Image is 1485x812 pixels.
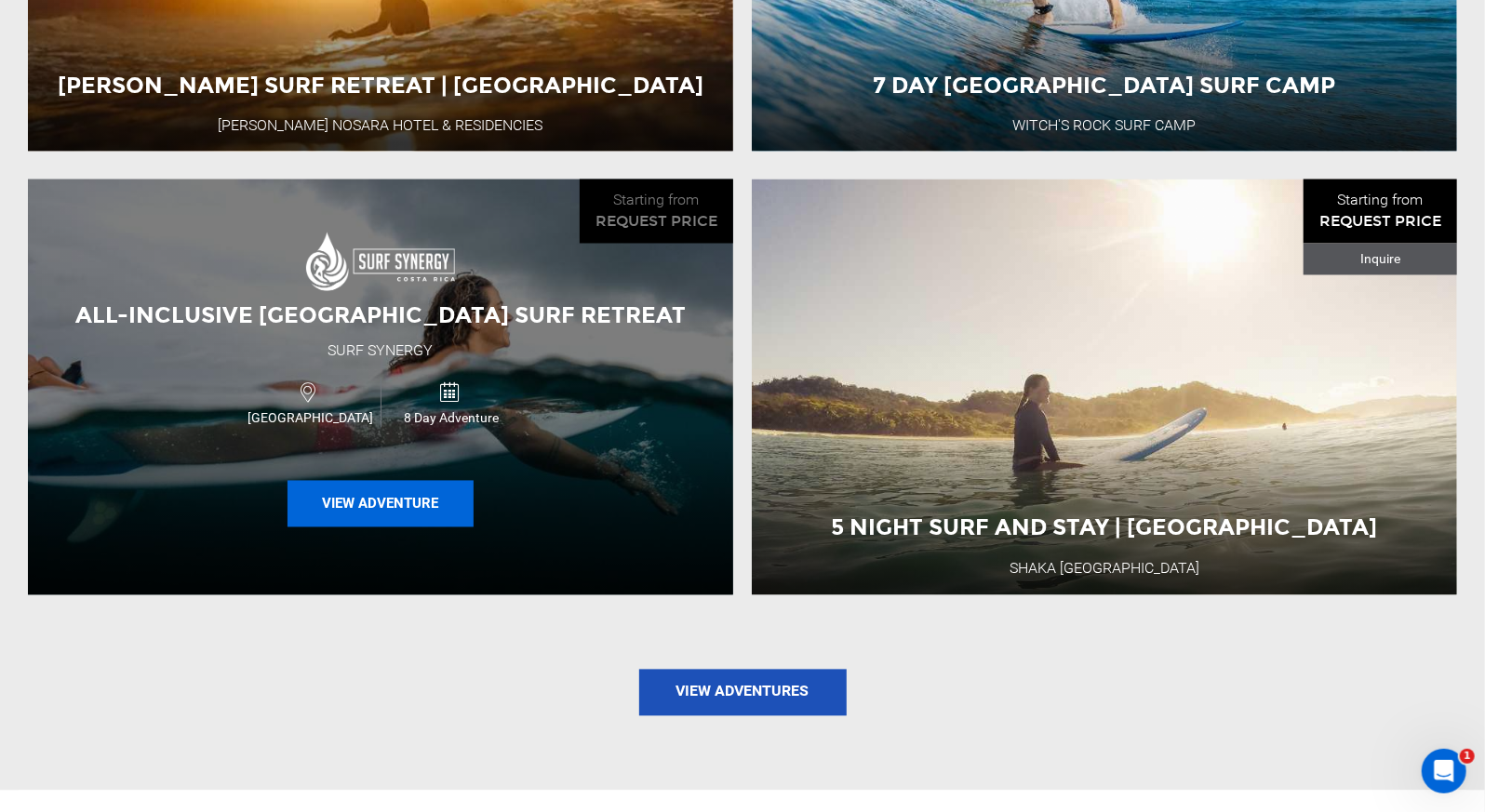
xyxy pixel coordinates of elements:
[328,341,434,363] div: Surf Synergy
[288,481,474,527] button: View Adventure
[381,409,522,428] span: 8 Day Adventure
[306,233,455,290] img: images
[1422,749,1466,793] iframe: Intercom live chat
[75,302,686,329] span: All-Inclusive [GEOGRAPHIC_DATA] Surf Retreat
[639,670,847,716] a: View Adventures
[1460,749,1475,764] span: 1
[239,409,381,428] span: [GEOGRAPHIC_DATA]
